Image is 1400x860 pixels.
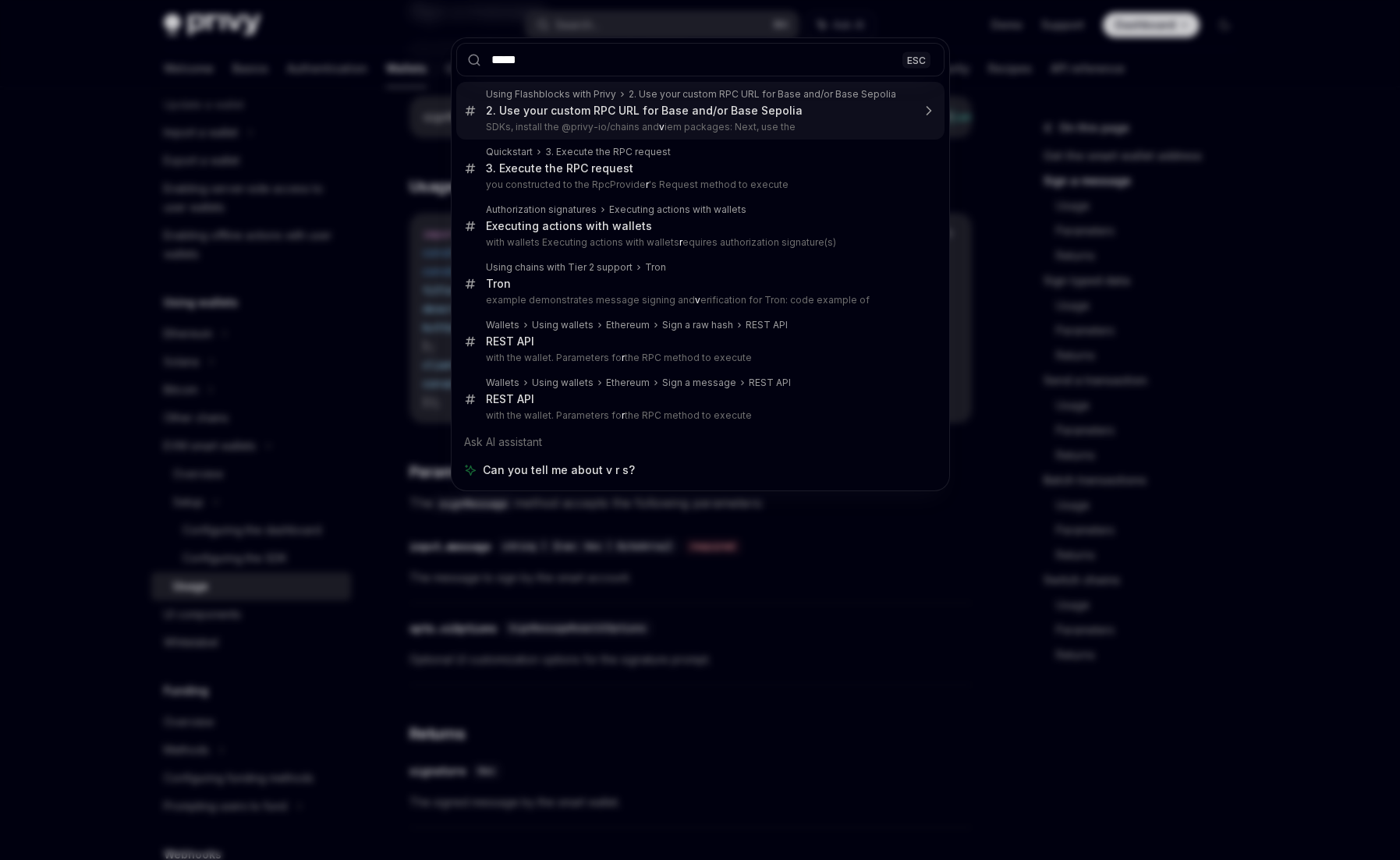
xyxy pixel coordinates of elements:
p: example demonstrates message signing and erification for Tron: code example of [486,294,912,306]
div: REST API [486,334,534,349]
div: 2. Use your custom RPC URL for Base and/or Base Sepolia [486,104,803,118]
b: r [679,236,682,248]
div: Sign a message [662,377,736,389]
div: Using wallets [532,319,594,331]
div: Ethereum [606,377,650,389]
div: ESC [902,51,930,68]
b: r [646,179,649,190]
div: Tron [486,277,511,291]
div: Sign a raw hash [662,319,733,331]
div: Executing actions with wallets [609,203,746,216]
div: Using wallets [532,377,594,389]
b: r [622,409,625,421]
div: Ask AI assistant [456,428,945,456]
div: Using Flashblocks with Privy [486,88,616,101]
div: Quickstart [486,146,533,158]
p: with wallets Executing actions with wallets equires authorization signature(s) [486,236,912,249]
div: 2. Use your custom RPC URL for Base and/or Base Sepolia [629,88,896,101]
div: 3. Execute the RPC request [545,146,671,158]
b: r [622,352,625,363]
b: v [695,294,700,306]
span: Can you tell me about v r s? [483,462,635,478]
p: SDKs, install the @privy-io/chains and iem packages: Next, use the [486,121,912,133]
div: Authorization signatures [486,203,597,216]
div: REST API [749,377,791,389]
div: REST API [486,392,534,406]
div: REST API [746,319,788,331]
div: 3. Execute the RPC request [486,161,633,175]
div: Wallets [486,377,519,389]
p: you constructed to the RpcProvide 's Request method to execute [486,179,912,191]
div: Ethereum [606,319,650,331]
p: with the wallet. Parameters fo the RPC method to execute [486,409,912,422]
div: Tron [645,261,666,274]
b: v [659,121,665,133]
div: Using chains with Tier 2 support [486,261,633,274]
div: Wallets [486,319,519,331]
div: Executing actions with wallets [486,219,652,233]
p: with the wallet. Parameters fo the RPC method to execute [486,352,912,364]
